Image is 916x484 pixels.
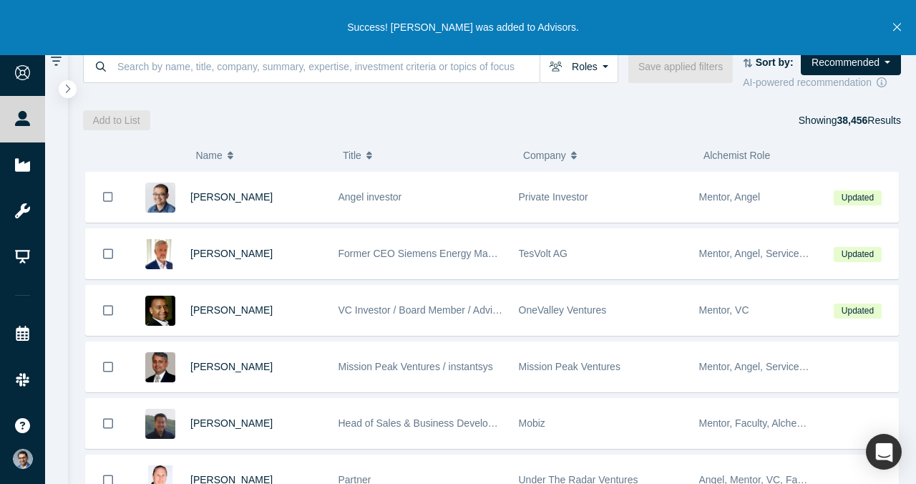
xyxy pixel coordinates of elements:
[338,304,507,316] span: VC Investor / Board Member / Advisor
[145,352,175,382] img: Vipin Chawla's Profile Image
[523,140,688,170] button: Company
[743,75,901,90] div: AI-powered recommendation
[703,150,770,161] span: Alchemist Role
[519,191,588,203] span: Private Investor
[801,50,901,75] button: Recommended
[86,229,130,279] button: Bookmark
[628,50,733,83] button: Save applied filters
[699,248,839,259] span: Mentor, Angel, Service Provider
[523,140,566,170] span: Company
[338,248,646,259] span: Former CEO Siemens Energy Management Division of SIEMENS AG
[195,140,328,170] button: Name
[699,191,761,203] span: Mentor, Angel
[338,361,493,372] span: Mission Peak Ventures / instantsys
[190,248,273,259] a: [PERSON_NAME]
[86,399,130,448] button: Bookmark
[756,57,794,68] strong: Sort by:
[190,191,273,203] a: [PERSON_NAME]
[338,417,555,429] span: Head of Sales & Business Development (interim)
[86,172,130,222] button: Bookmark
[837,115,867,126] strong: 38,456
[699,417,829,429] span: Mentor, Faculty, Alchemist 25
[834,304,881,319] span: Updated
[799,110,901,130] div: Showing
[343,140,508,170] button: Title
[519,304,607,316] span: OneValley Ventures
[190,417,273,429] a: [PERSON_NAME]
[519,417,545,429] span: Mobiz
[834,247,881,262] span: Updated
[190,304,273,316] a: [PERSON_NAME]
[116,49,540,83] input: Search by name, title, company, summary, expertise, investment criteria or topics of focus
[540,50,618,83] button: Roles
[519,361,620,372] span: Mission Peak Ventures
[13,449,33,469] img: VP Singh's Account
[86,286,130,335] button: Bookmark
[145,239,175,269] img: Ralf Christian's Profile Image
[145,409,175,439] img: Michael Chang's Profile Image
[145,296,175,326] img: Juan Scarlett's Profile Image
[190,361,273,372] a: [PERSON_NAME]
[83,110,150,130] button: Add to List
[195,140,222,170] span: Name
[145,183,175,213] img: Danny Chee's Profile Image
[834,190,881,205] span: Updated
[519,248,567,259] span: TesVolt AG
[837,115,901,126] span: Results
[86,342,130,392] button: Bookmark
[343,140,361,170] span: Title
[338,191,402,203] span: Angel investor
[347,20,579,35] p: Success! [PERSON_NAME] was added to Advisors.
[699,304,749,316] span: Mentor, VC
